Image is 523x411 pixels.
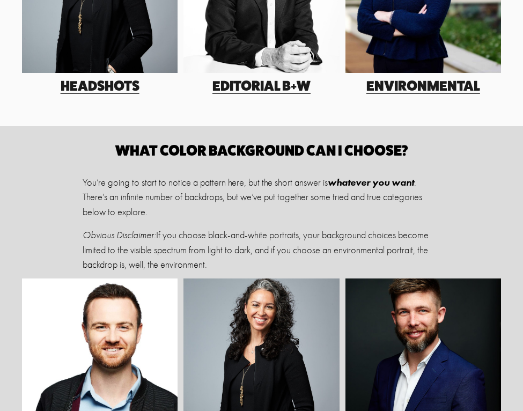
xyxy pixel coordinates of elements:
a: Environmental [366,77,480,94]
em: whatever you want [328,176,414,188]
a: Headshots [61,77,139,94]
em: Obvious Disclaimer: [83,229,156,241]
p: You’re going to start to notice a pattern here, but the short answer is . There’s an infinite num... [83,175,440,220]
a: EDitorial B+W [212,77,311,94]
h2: What color background can I choose? [83,143,440,158]
p: If you choose black-and-white portraits, your background choices become limited to the visible sp... [83,228,440,273]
